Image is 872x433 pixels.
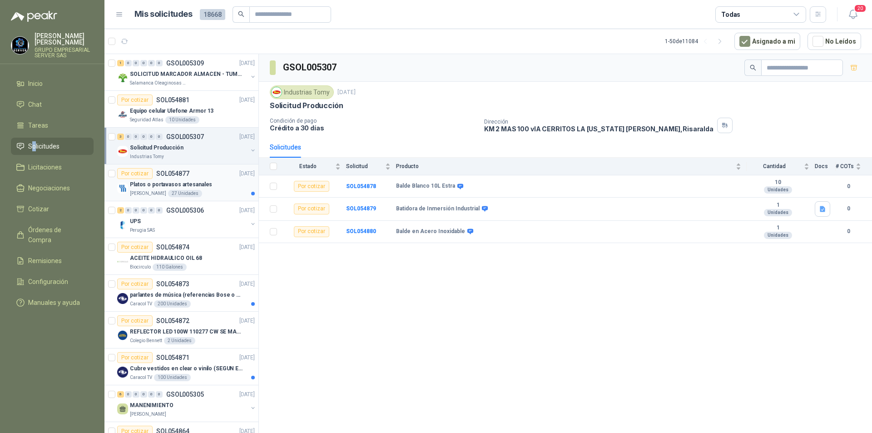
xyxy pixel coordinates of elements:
div: Industrias Tomy [270,85,334,99]
img: Company Logo [117,330,128,341]
img: Company Logo [117,219,128,230]
div: 0 [156,60,163,66]
div: 10 Unidades [165,116,199,124]
button: No Leídos [808,33,861,50]
div: 2 Unidades [164,337,195,344]
b: SOL054880 [346,228,376,234]
b: 0 [836,182,861,191]
p: SOL054874 [156,244,189,250]
p: SOL054873 [156,281,189,287]
a: 6 0 0 0 0 0 GSOL005305[DATE] MANENIMIENTO[PERSON_NAME] [117,389,257,418]
a: Cotizar [11,200,94,218]
p: [DATE] [337,88,356,97]
img: Company Logo [117,256,128,267]
div: Unidades [764,209,792,216]
a: Inicio [11,75,94,92]
p: [DATE] [239,96,255,105]
p: SOL054871 [156,354,189,361]
b: SOL054878 [346,183,376,189]
th: Producto [396,158,747,175]
div: 0 [156,134,163,140]
p: Platos o portavasos artesanales [130,180,212,189]
img: Logo peakr [11,11,57,22]
p: [DATE] [239,169,255,178]
div: 0 [125,207,132,214]
a: Por cotizarSOL054881[DATE] Company LogoEquipo celular Ulefone Armor 13Seguridad Atlas10 Unidades [104,91,258,128]
span: Estado [282,163,333,169]
div: Por cotizar [117,168,153,179]
a: 1 0 0 0 0 0 GSOL005309[DATE] Company LogoSOLICITUD MARCADOR ALMACEN - TUMACOSalamanca Oleaginosas... [117,58,257,87]
p: Salamanca Oleaginosas SAS [130,80,187,87]
a: Solicitudes [11,138,94,155]
span: Órdenes de Compra [28,225,85,245]
div: 27 Unidades [168,190,202,197]
h1: Mis solicitudes [134,8,193,21]
p: [PERSON_NAME] [130,411,166,418]
div: 0 [148,134,155,140]
p: Solicitud Producción [270,101,343,110]
div: Por cotizar [294,226,329,237]
p: [DATE] [239,317,255,325]
p: [DATE] [239,206,255,215]
th: Docs [815,158,836,175]
span: Cantidad [747,163,802,169]
p: [PERSON_NAME] [PERSON_NAME] [35,33,94,45]
p: SOL054877 [156,170,189,177]
span: Solicitudes [28,141,59,151]
div: Por cotizar [117,352,153,363]
div: 0 [133,134,139,140]
b: 10 [747,179,809,186]
span: Solicitud [346,163,383,169]
span: search [238,11,244,17]
img: Company Logo [117,183,128,194]
span: search [750,65,756,71]
p: GSOL005305 [166,391,204,398]
th: Solicitud [346,158,396,175]
p: Crédito a 30 días [270,124,477,132]
div: 0 [140,134,147,140]
p: [DATE] [239,280,255,289]
p: REFLECTOR LED 100W 110277 CW SE MARCA: PILA BY PHILIPS [130,328,243,336]
div: 100 Unidades [154,374,191,381]
b: Balde en Acero Inoxidable [396,228,465,235]
div: Por cotizar [294,181,329,192]
a: Órdenes de Compra [11,221,94,249]
div: 0 [125,391,132,398]
button: Asignado a mi [734,33,800,50]
div: 0 [148,207,155,214]
p: Caracol TV [130,374,152,381]
p: Equipo celular Ulefone Armor 13 [130,107,213,115]
p: SOL054872 [156,318,189,324]
p: Colegio Bennett [130,337,162,344]
span: Manuales y ayuda [28,298,80,308]
a: Por cotizarSOL054872[DATE] Company LogoREFLECTOR LED 100W 110277 CW SE MARCA: PILA BY PHILIPSCole... [104,312,258,348]
b: 1 [747,202,809,209]
p: SOLICITUD MARCADOR ALMACEN - TUMACO [130,70,243,79]
p: GSOL005307 [166,134,204,140]
b: 0 [836,227,861,236]
img: Company Logo [117,72,128,83]
div: 110 Galones [153,264,187,271]
div: Por cotizar [117,279,153,289]
p: Biocirculo [130,264,151,271]
a: Manuales y ayuda [11,294,94,311]
a: Negociaciones [11,179,94,197]
a: Configuración [11,273,94,290]
span: Negociaciones [28,183,70,193]
div: 0 [156,207,163,214]
a: Por cotizarSOL054874[DATE] Company LogoACEITE HIDRAULICO OIL 68Biocirculo110 Galones [104,238,258,275]
span: 20 [854,4,867,13]
span: Remisiones [28,256,62,266]
p: SOL054881 [156,97,189,103]
p: Solicitud Producción [130,144,183,152]
a: Por cotizarSOL054877[DATE] Company LogoPlatos o portavasos artesanales[PERSON_NAME]27 Unidades [104,164,258,201]
th: Cantidad [747,158,815,175]
div: Por cotizar [117,315,153,326]
span: Inicio [28,79,43,89]
span: Configuración [28,277,68,287]
a: 3 0 0 0 0 0 GSOL005307[DATE] Company LogoSolicitud ProducciónIndustrias Tomy [117,131,257,160]
p: Dirección [484,119,713,125]
div: Solicitudes [270,142,301,152]
a: SOL054879 [346,205,376,212]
